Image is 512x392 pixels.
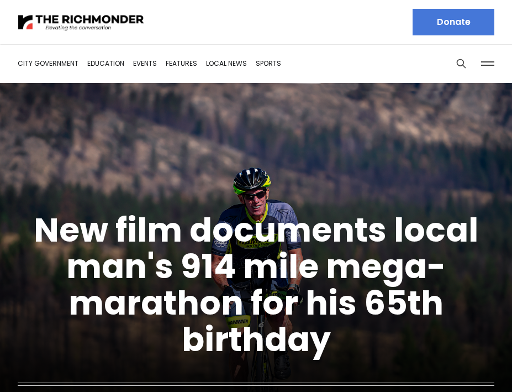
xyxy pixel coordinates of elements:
a: Donate [413,9,494,35]
button: Search this site [453,55,469,72]
a: Events [133,59,157,68]
a: Local News [206,59,247,68]
a: Sports [256,59,281,68]
a: City Government [18,59,78,68]
a: Features [166,59,197,68]
img: The Richmonder [18,13,145,32]
a: Education [87,59,124,68]
a: New film documents local man's 914 mile mega-marathon for his 65th birthday [34,207,478,363]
